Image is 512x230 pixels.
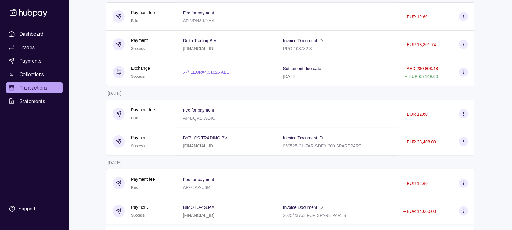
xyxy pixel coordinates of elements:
[405,74,438,79] p: + EUR 65,149.00
[20,71,44,78] span: Collections
[183,108,214,113] p: Fee for payment
[20,57,41,65] span: Payments
[283,66,321,71] p: Settlement due date
[283,213,346,218] p: 2025/23763 FOR SPARE PARTS
[6,96,63,107] a: Statements
[131,37,148,44] p: Payment
[403,181,428,186] p: − EUR 12.60
[283,143,362,148] p: 050525-CLIFAR-SDEX 309 SPAREPART
[183,177,214,182] p: Fee for payment
[131,134,148,141] p: Payment
[131,106,155,113] p: Payment fee
[20,30,44,38] span: Dashboard
[403,209,436,214] p: − EUR 14,000.00
[131,176,155,183] p: Payment fee
[131,185,138,190] span: Paid
[18,206,35,212] div: Support
[131,116,138,120] span: Paid
[183,143,215,148] p: [FINANCIAL_ID]
[191,69,230,76] p: 1 EUR = 4.31025 AED
[183,46,215,51] p: [FINANCIAL_ID]
[6,28,63,39] a: Dashboard
[131,46,145,51] span: Success
[183,185,211,190] p: AP-7JKZ-U6I4
[283,38,323,43] p: Invoice/Document ID
[108,91,121,96] p: [DATE]
[6,55,63,66] a: Payments
[20,84,48,91] span: Transactions
[6,82,63,93] a: Transactions
[403,14,428,19] p: − EUR 12.60
[131,213,145,217] span: Success
[6,202,63,215] a: Support
[131,9,155,16] p: Payment fee
[20,98,45,105] span: Statements
[183,116,215,121] p: AP-DQVZ-WL4C
[6,69,63,80] a: Collections
[183,205,215,210] p: BIMOTOR S.P.A
[131,144,145,148] span: Success
[403,112,428,117] p: − EUR 12.60
[403,66,438,71] p: − AED 280,808.48
[131,204,148,210] p: Payment
[183,135,227,140] p: BYBLOS TRADING BV
[131,74,145,79] span: Success
[131,19,138,23] span: Paid
[131,65,150,72] p: Exchange
[283,135,323,140] p: Invoice/Document ID
[20,44,35,51] span: Trades
[403,139,436,144] p: − EUR 33,408.00
[283,46,312,51] p: PRO-103782-3
[403,42,436,47] p: − EUR 13,301.74
[108,160,121,165] p: [DATE]
[183,38,217,43] p: Delta Trading B V
[183,213,215,218] p: [FINANCIAL_ID]
[183,10,214,15] p: Fee for payment
[6,42,63,53] a: Trades
[283,205,323,210] p: Invoice/Document ID
[283,74,297,79] p: [DATE]
[183,18,215,23] p: AP-VRN3-KYHA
